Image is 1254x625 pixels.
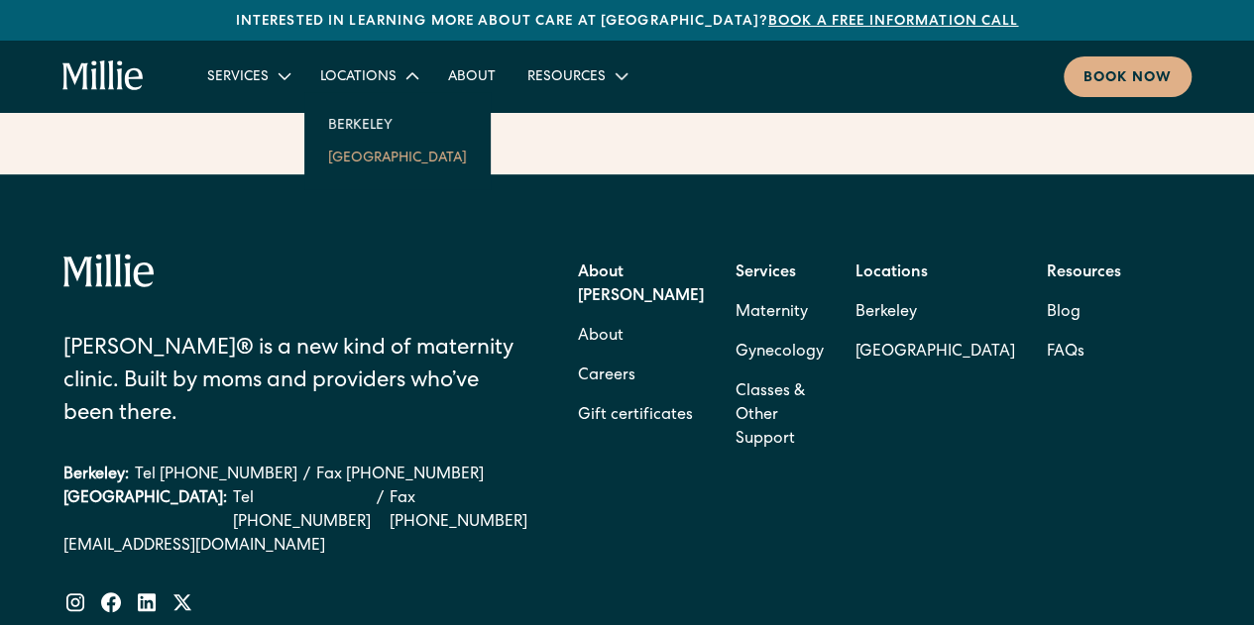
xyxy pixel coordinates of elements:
[390,487,527,535] a: Fax [PHONE_NUMBER]
[63,535,527,559] a: [EMAIL_ADDRESS][DOMAIN_NAME]
[578,396,693,436] a: Gift certificates
[191,59,304,92] div: Services
[512,59,641,92] div: Resources
[527,67,606,88] div: Resources
[855,333,1015,372] a: [GEOGRAPHIC_DATA]
[312,108,483,141] a: Berkeley
[207,67,269,88] div: Services
[736,333,824,372] a: Gynecology
[62,60,144,92] a: home
[578,357,635,396] a: Careers
[304,92,491,189] nav: Locations
[1083,68,1172,89] div: Book now
[63,464,129,487] div: Berkeley:
[320,67,397,88] div: Locations
[768,15,1018,29] a: Book a free information call
[432,59,512,92] a: About
[578,265,704,305] strong: About [PERSON_NAME]
[1047,333,1084,372] a: FAQs
[736,372,824,460] a: Classes & Other Support
[736,265,796,281] strong: Services
[63,487,227,535] div: [GEOGRAPHIC_DATA]:
[63,334,527,432] div: [PERSON_NAME]® is a new kind of maternity clinic. Built by moms and providers who’ve been there.
[1064,56,1192,97] a: Book now
[377,487,384,535] div: /
[135,464,297,487] a: Tel [PHONE_NUMBER]
[304,59,432,92] div: Locations
[1047,293,1081,333] a: Blog
[855,293,1015,333] a: Berkeley
[736,293,808,333] a: Maternity
[303,464,310,487] div: /
[855,265,928,281] strong: Locations
[312,141,483,173] a: [GEOGRAPHIC_DATA]
[316,464,484,487] a: Fax [PHONE_NUMBER]
[578,317,624,357] a: About
[1047,265,1121,281] strong: Resources
[233,487,371,535] a: Tel [PHONE_NUMBER]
